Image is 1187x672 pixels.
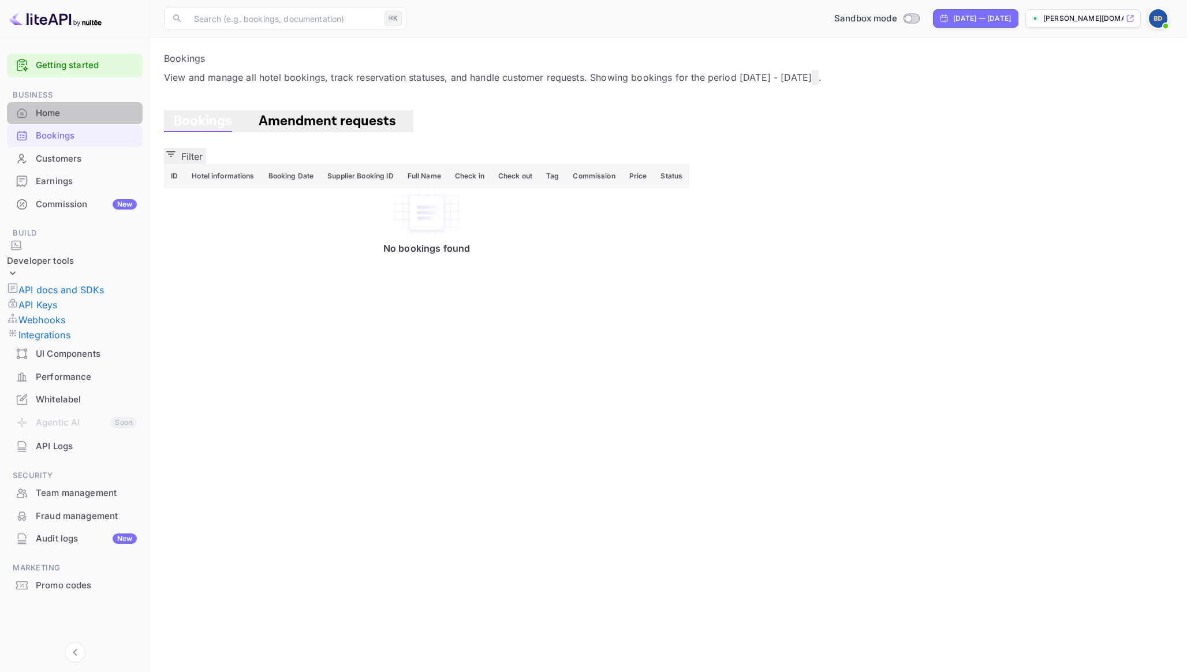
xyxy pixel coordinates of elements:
div: Developer tools [7,240,74,283]
button: Change date range [812,70,819,85]
img: No bookings found [392,188,461,237]
p: Integrations [18,328,70,342]
div: Getting started [7,54,143,77]
div: Developer tools [7,255,74,268]
a: Bookings [7,125,143,146]
div: Audit logsNew [7,528,143,550]
button: Filter [164,148,206,164]
div: Customers [36,152,137,166]
th: Check in [448,164,491,188]
a: Getting started [36,59,137,72]
span: Business [7,89,143,102]
div: Commission [36,198,137,211]
table: booking table [164,164,689,259]
div: Earnings [36,175,137,188]
div: Promo codes [36,579,137,592]
a: UI Components [7,343,143,364]
a: Performance [7,366,143,387]
a: CommissionNew [7,193,143,215]
img: Barry Daniels [1149,9,1167,28]
div: CommissionNew [7,193,143,216]
div: Whitelabel [36,393,137,406]
th: Status [654,164,689,188]
p: Webhooks [18,313,65,327]
a: Promo codes [7,574,143,596]
a: API docs and SDKs [7,282,143,297]
a: Audit logsNew [7,528,143,549]
div: Promo codes [7,574,143,597]
a: Home [7,102,143,124]
div: Earnings [7,170,143,193]
th: Full Name [401,164,448,188]
a: Earnings [7,170,143,192]
img: LiteAPI logo [9,9,102,28]
div: Team management [7,482,143,505]
span: Marketing [7,562,143,574]
div: Team management [36,487,137,500]
div: UI Components [7,343,143,365]
div: [DATE] — [DATE] [953,13,1011,24]
div: New [113,199,137,210]
div: account-settings tabs [164,110,413,132]
div: API Logs [36,440,137,453]
p: API Keys [18,298,57,312]
div: New [113,533,137,544]
div: Performance [36,371,137,384]
a: API Logs [7,435,143,457]
div: Bookings [36,129,137,143]
p: Bookings [164,51,1173,65]
div: Fraud management [7,505,143,528]
div: UI Components [36,348,137,361]
a: Whitelabel [7,389,143,410]
div: Switch to Production mode [830,12,924,25]
p: [PERSON_NAME][DOMAIN_NAME]... [1043,13,1123,24]
th: Booking Date [262,164,321,188]
div: API Logs [7,435,143,458]
th: Supplier Booking ID [320,164,400,188]
th: ID [164,164,185,188]
span: Build [7,227,143,240]
div: Whitelabel [7,389,143,411]
th: Hotel informations [185,164,261,188]
a: Fraud management [7,505,143,527]
th: Check out [491,164,539,188]
th: Price [622,164,654,188]
div: Audit logs [36,532,137,546]
p: No bookings found [176,242,678,254]
p: View and manage all hotel bookings, track reservation statuses, and handle customer requests. Sho... [164,70,1173,85]
th: Commission [566,164,622,188]
div: Performance [7,366,143,389]
input: Search (e.g. bookings, documentation) [187,7,380,30]
span: Sandbox mode [834,12,897,25]
span: [DATE] - [DATE] [740,72,812,83]
a: Webhooks [7,312,143,327]
div: Customers [7,148,143,170]
span: Security [7,469,143,482]
div: Home [7,102,143,125]
a: Customers [7,148,143,169]
div: Fraud management [36,510,137,523]
a: Integrations [7,327,143,342]
th: Tag [539,164,566,188]
a: Team management [7,482,143,503]
div: Home [36,107,137,120]
div: ⌘K [385,11,402,26]
a: API Keys [7,297,143,312]
span: Bookings [173,112,232,130]
span: Amendment requests [259,112,396,130]
div: Bookings [7,125,143,147]
p: API docs and SDKs [18,283,104,297]
button: Collapse navigation [65,642,85,663]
